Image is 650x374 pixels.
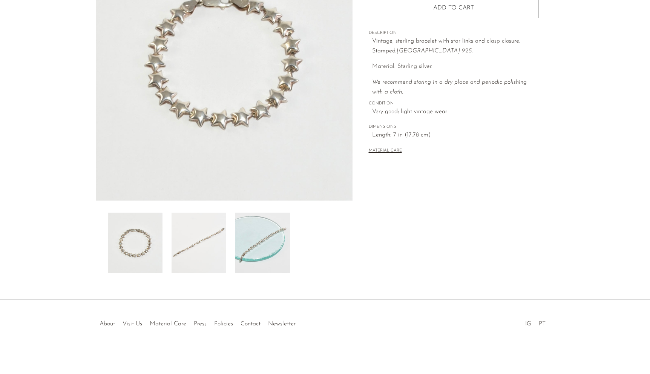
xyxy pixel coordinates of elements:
a: Contact [241,321,261,327]
span: DIMENSIONS [369,124,538,130]
a: Policies [214,321,233,327]
ul: Quick links [96,315,299,329]
a: Visit Us [123,321,142,327]
img: Star Link Bracelet [108,213,162,273]
span: Very good; light vintage wear. [372,107,538,117]
img: Star Link Bracelet [235,213,290,273]
i: We recommend storing in a dry place and periodic polishing with a cloth. [372,79,527,95]
em: [GEOGRAPHIC_DATA] 925. [397,48,473,54]
p: Vintage, sterling bracelet with star links and clasp closure. Stamped, [372,37,538,56]
button: MATERIAL CARE [369,148,402,154]
span: Length: 7 in (17.78 cm) [372,130,538,140]
a: IG [525,321,531,327]
ul: Social Medias [521,315,549,329]
span: DESCRIPTION [369,30,538,37]
span: Add to cart [433,5,474,11]
a: About [100,321,115,327]
a: PT [539,321,546,327]
p: Material: Sterling silver. [372,62,538,72]
img: Star Link Bracelet [172,213,226,273]
a: Press [194,321,207,327]
a: Material Care [150,321,186,327]
span: CONDITION [369,100,538,107]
